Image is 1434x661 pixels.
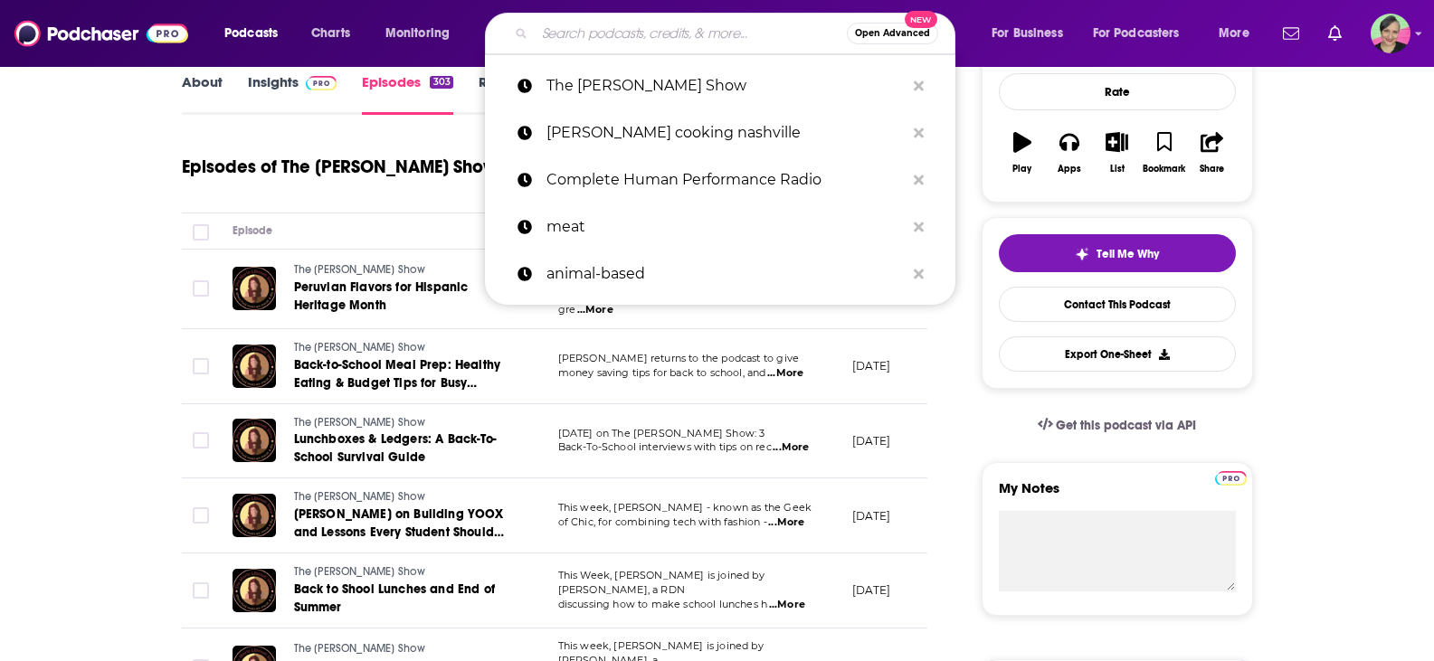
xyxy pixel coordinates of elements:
[768,515,804,530] span: ...More
[769,598,805,612] span: ...More
[1058,164,1081,175] div: Apps
[502,13,973,54] div: Search podcasts, credits, & more...
[294,356,511,392] a: Back-to-School Meal Prep: Healthy Eating & Budget Tips for Busy Families
[558,515,767,528] span: of Chic, for combining tech with fashion -
[193,280,209,297] span: Toggle select row
[233,220,273,241] div: Episode
[1023,403,1211,448] a: Get this podcast via API
[479,73,531,115] a: Reviews
[767,366,803,381] span: ...More
[1012,164,1031,175] div: Play
[294,416,426,429] span: The [PERSON_NAME] Show
[999,287,1236,322] a: Contact This Podcast
[485,62,955,109] a: The [PERSON_NAME] Show
[306,76,337,90] img: Podchaser Pro
[294,489,511,505] a: The [PERSON_NAME] Show
[1371,14,1410,53] button: Show profile menu
[999,73,1236,110] div: Rate
[999,234,1236,272] button: tell me why sparkleTell Me Why
[1371,14,1410,53] span: Logged in as LizDVictoryBelt
[485,250,955,297] a: animal-based
[294,564,511,581] a: The [PERSON_NAME] Show
[1110,164,1125,175] div: List
[1219,21,1249,46] span: More
[546,250,905,297] p: animal-based
[294,279,469,313] span: Peruvian Flavors for Hispanic Heritage Month
[1143,164,1185,175] div: Bookmark
[294,581,495,615] span: Back to Shool Lunches and End of Summer
[1215,468,1247,486] a: Pro website
[992,21,1063,46] span: For Business
[1141,120,1188,185] button: Bookmark
[182,73,223,115] a: About
[1046,120,1093,185] button: Apps
[1097,247,1159,261] span: Tell Me Why
[299,19,361,48] a: Charts
[193,358,209,374] span: Toggle select row
[558,366,766,379] span: money saving tips for back to school, and
[558,352,800,364] span: [PERSON_NAME] returns to the podcast to give
[385,21,450,46] span: Monitoring
[1200,164,1224,175] div: Share
[430,76,452,89] div: 303
[852,358,891,373] p: [DATE]
[535,19,847,48] input: Search podcasts, credits, & more...
[294,431,497,465] span: Lunchboxes & Ledgers: A Back-To-School Survival Guide
[193,582,209,599] span: Toggle select row
[773,440,809,455] span: ...More
[1215,471,1247,486] img: Podchaser Pro
[1093,120,1140,185] button: List
[294,415,511,431] a: The [PERSON_NAME] Show
[248,73,337,115] a: InsightsPodchaser Pro
[558,440,772,453] span: Back-To-School interviews with tips on rec
[14,16,188,51] img: Podchaser - Follow, Share and Rate Podcasts
[294,505,511,542] a: [PERSON_NAME] on Building YOOX and Lessons Every Student Should Hear
[1371,14,1410,53] img: User Profile
[485,109,955,156] a: [PERSON_NAME] cooking nashville
[905,11,937,28] span: New
[294,357,501,409] span: Back-to-School Meal Prep: Healthy Eating & Budget Tips for Busy Families
[212,19,301,48] button: open menu
[1093,21,1180,46] span: For Podcasters
[852,582,891,598] p: [DATE]
[979,19,1086,48] button: open menu
[1075,247,1089,261] img: tell me why sparkle
[852,433,891,449] p: [DATE]
[558,569,764,596] span: This Week, [PERSON_NAME] is joined by [PERSON_NAME], a RDN
[485,156,955,203] a: Complete Human Performance Radio
[224,21,278,46] span: Podcasts
[182,156,497,178] h1: Episodes of The [PERSON_NAME] Show
[193,432,209,449] span: Toggle select row
[999,479,1236,511] label: My Notes
[1056,418,1196,433] span: Get this podcast via API
[294,279,511,315] a: Peruvian Flavors for Hispanic Heritage Month
[855,29,930,38] span: Open Advanced
[847,23,938,44] button: Open AdvancedNew
[1321,18,1349,49] a: Show notifications dropdown
[546,109,905,156] p: chris cooking nashville
[546,203,905,250] p: meat
[558,427,765,439] span: [DATE] on The [PERSON_NAME] Show: 3
[294,262,511,279] a: The [PERSON_NAME] Show
[294,263,426,276] span: The [PERSON_NAME] Show
[558,598,768,610] span: discussing how to make school lunches h
[558,501,812,514] span: This week, [PERSON_NAME] - known as the Geek
[311,21,350,46] span: Charts
[294,581,511,617] a: Back to Shool Lunches and End of Summer
[1081,19,1206,48] button: open menu
[294,430,511,467] a: Lunchboxes & Ledgers: A Back-To-School Survival Guide
[294,642,426,655] span: The [PERSON_NAME] Show
[999,120,1046,185] button: Play
[1188,120,1235,185] button: Share
[546,156,905,203] p: Complete Human Performance Radio
[852,508,891,524] p: [DATE]
[294,506,504,558] span: [PERSON_NAME] on Building YOOX and Lessons Every Student Should Hear
[193,507,209,524] span: Toggle select row
[294,641,511,657] a: The [PERSON_NAME] Show
[485,203,955,250] a: meat
[1276,18,1306,49] a: Show notifications dropdown
[294,340,511,356] a: The [PERSON_NAME] Show
[577,303,613,317] span: ...More
[294,341,426,354] span: The [PERSON_NAME] Show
